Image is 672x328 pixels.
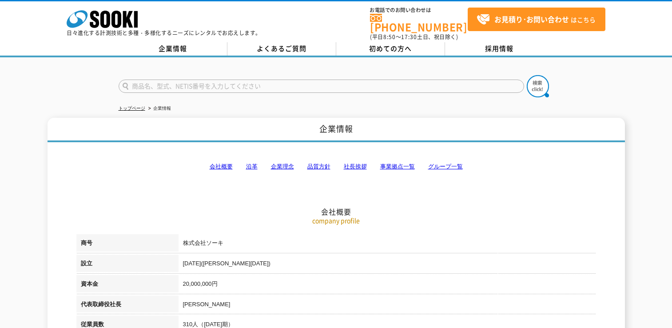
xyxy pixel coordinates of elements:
h1: 企業情報 [48,118,625,142]
a: グループ一覧 [428,163,463,170]
td: 20,000,000円 [179,275,596,296]
input: 商品名、型式、NETIS番号を入力してください [119,80,524,93]
li: 企業情報 [147,104,171,113]
a: 企業理念 [271,163,294,170]
a: よくあるご質問 [227,42,336,56]
span: お電話でのお問い合わせは [370,8,468,13]
th: 代表取締役社長 [76,296,179,316]
td: [DATE]([PERSON_NAME][DATE]) [179,255,596,275]
h2: 会社概要 [76,118,596,216]
span: 初めての方へ [369,44,412,53]
a: 社長挨拶 [344,163,367,170]
strong: お見積り･お問い合わせ [494,14,569,24]
th: 設立 [76,255,179,275]
span: (平日 ～ 土日、祝日除く) [370,33,458,41]
a: 採用情報 [445,42,554,56]
span: はこちら [477,13,596,26]
th: 商号 [76,234,179,255]
a: 品質方針 [307,163,330,170]
td: [PERSON_NAME] [179,296,596,316]
td: 株式会社ソーキ [179,234,596,255]
p: company profile [76,216,596,225]
a: [PHONE_NUMBER] [370,14,468,32]
span: 8:50 [383,33,396,41]
a: 事業拠点一覧 [380,163,415,170]
p: 日々進化する計測技術と多種・多様化するニーズにレンタルでお応えします。 [67,30,261,36]
a: 初めての方へ [336,42,445,56]
a: 企業情報 [119,42,227,56]
span: 17:30 [401,33,417,41]
a: 会社概要 [210,163,233,170]
a: トップページ [119,106,145,111]
a: 沿革 [246,163,258,170]
a: お見積り･お問い合わせはこちら [468,8,605,31]
th: 資本金 [76,275,179,296]
img: btn_search.png [527,75,549,97]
